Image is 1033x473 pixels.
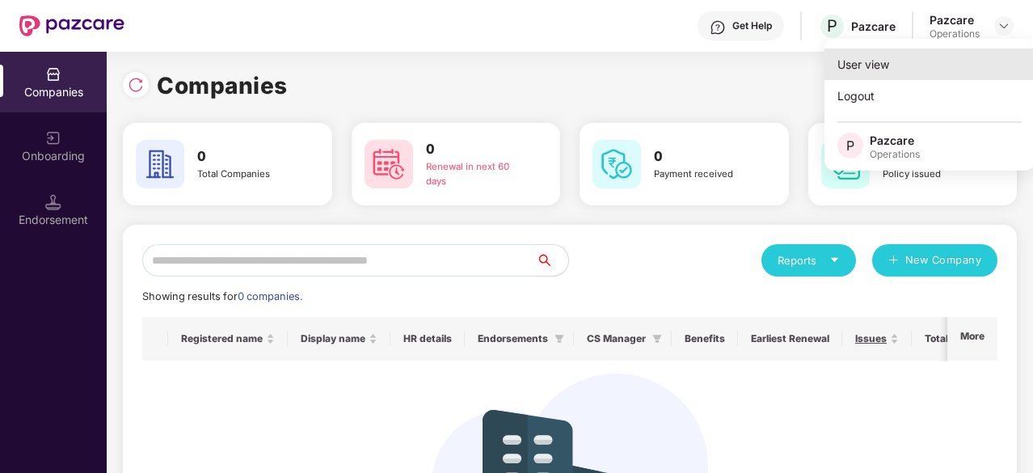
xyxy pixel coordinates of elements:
[592,140,641,188] img: svg+xml;base64,PHN2ZyB4bWxucz0iaHR0cDovL3d3dy53My5vcmcvMjAwMC9zdmciIHdpZHRoPSI2MCIgaGVpZ2h0PSI2MC...
[930,27,980,40] div: Operations
[912,317,1018,361] th: Total Premium
[778,252,840,268] div: Reports
[45,66,61,82] img: svg+xml;base64,PHN2ZyBpZD0iQ29tcGFuaWVzIiB4bWxucz0iaHR0cDovL3d3dy53My5vcmcvMjAwMC9zdmciIHdpZHRoPS...
[842,317,912,361] th: Issues
[738,317,842,361] th: Earliest Renewal
[872,244,997,277] button: plusNew Company
[45,194,61,210] img: svg+xml;base64,PHN2ZyB3aWR0aD0iMTQuNSIgaGVpZ2h0PSIxNC41IiB2aWV3Qm94PSIwIDAgMTYgMTYiIGZpbGw9Im5vbm...
[390,317,465,361] th: HR details
[649,329,665,348] span: filter
[870,133,920,148] div: Pazcare
[855,332,887,345] span: Issues
[142,290,302,302] span: Showing results for
[136,140,184,188] img: svg+xml;base64,PHN2ZyB4bWxucz0iaHR0cDovL3d3dy53My5vcmcvMjAwMC9zdmciIHdpZHRoPSI2MCIgaGVpZ2h0PSI2MC...
[672,317,738,361] th: Benefits
[426,160,527,189] div: Renewal in next 60 days
[827,16,837,36] span: P
[157,68,288,103] h1: Companies
[829,255,840,265] span: caret-down
[19,15,124,36] img: New Pazcare Logo
[168,317,288,361] th: Registered name
[925,332,993,345] span: Total Premium
[870,148,920,161] div: Operations
[238,290,302,302] span: 0 companies.
[652,334,662,344] span: filter
[181,332,263,345] span: Registered name
[732,19,772,32] div: Get Help
[128,77,144,93] img: svg+xml;base64,PHN2ZyBpZD0iUmVsb2FkLTMyeDMyIiB4bWxucz0iaHR0cDovL3d3dy53My5vcmcvMjAwMC9zdmciIHdpZH...
[587,332,646,345] span: CS Manager
[846,136,854,155] span: P
[535,254,568,267] span: search
[197,146,298,167] h3: 0
[197,167,298,182] div: Total Companies
[947,317,997,361] th: More
[365,140,413,188] img: svg+xml;base64,PHN2ZyB4bWxucz0iaHR0cDovL3d3dy53My5vcmcvMjAwMC9zdmciIHdpZHRoPSI2MCIgaGVpZ2h0PSI2MC...
[851,19,896,34] div: Pazcare
[551,329,567,348] span: filter
[654,146,755,167] h3: 0
[301,332,365,345] span: Display name
[554,334,564,344] span: filter
[905,252,982,268] span: New Company
[45,130,61,146] img: svg+xml;base64,PHN2ZyB3aWR0aD0iMjAiIGhlaWdodD0iMjAiIHZpZXdCb3g9IjAgMCAyMCAyMCIgZmlsbD0ibm9uZSIgeG...
[426,139,527,160] h3: 0
[997,19,1010,32] img: svg+xml;base64,PHN2ZyBpZD0iRHJvcGRvd24tMzJ4MzIiIHhtbG5zPSJodHRwOi8vd3d3LnczLm9yZy8yMDAwL3N2ZyIgd2...
[930,12,980,27] div: Pazcare
[288,317,390,361] th: Display name
[883,167,984,182] div: Policy issued
[888,255,899,268] span: plus
[478,332,548,345] span: Endorsements
[710,19,726,36] img: svg+xml;base64,PHN2ZyBpZD0iSGVscC0zMngzMiIgeG1sbnM9Imh0dHA6Ly93d3cudzMub3JnLzIwMDAvc3ZnIiB3aWR0aD...
[654,167,755,182] div: Payment received
[535,244,569,277] button: search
